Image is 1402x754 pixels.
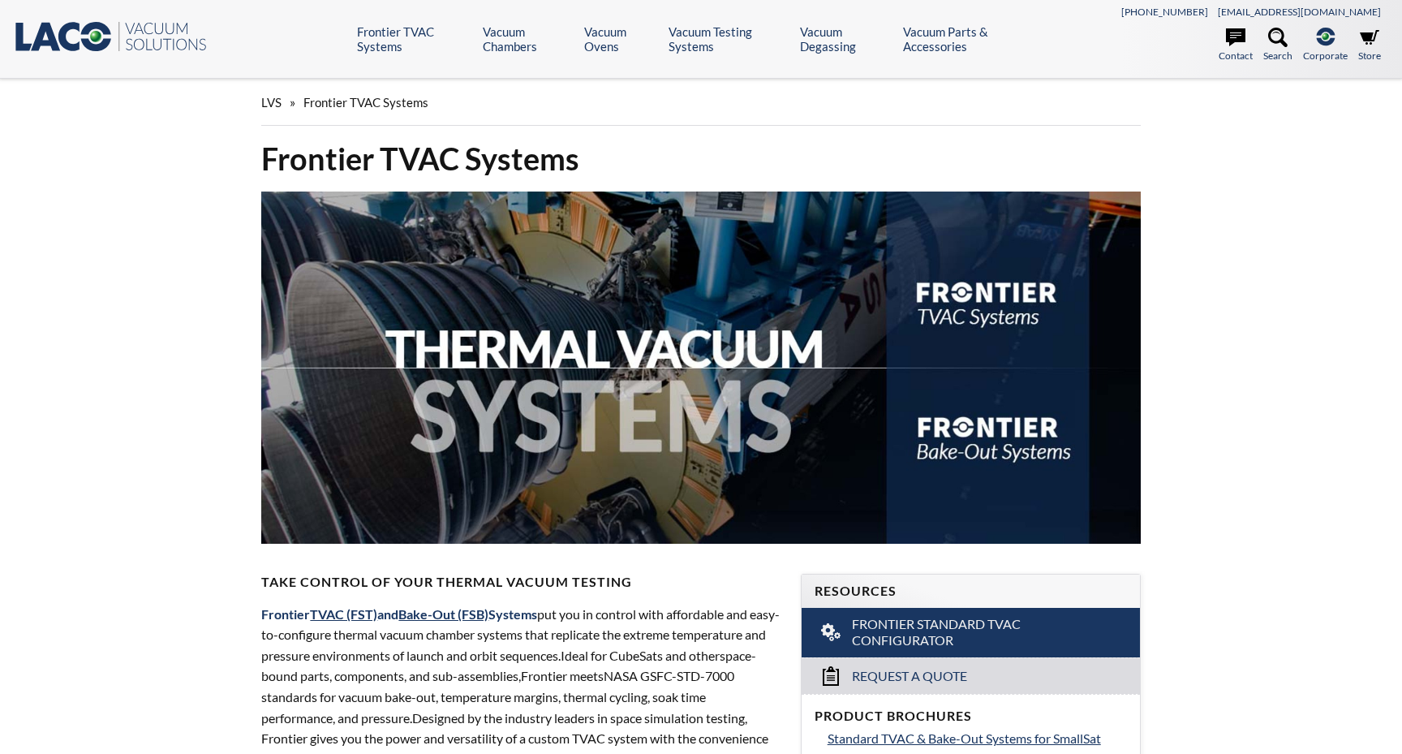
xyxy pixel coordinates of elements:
[483,24,573,54] a: Vacuum Chambers
[261,80,1140,126] div: »
[1121,6,1208,18] a: [PHONE_NUMBER]
[1303,48,1348,63] span: Corporate
[802,657,1140,694] a: Request a Quote
[1263,28,1292,63] a: Search
[261,139,1140,179] h1: Frontier TVAC Systems
[815,583,1127,600] h4: Resources
[815,708,1127,725] h4: Product Brochures
[584,24,656,54] a: Vacuum Ovens
[802,608,1140,658] a: Frontier Standard TVAC Configurator
[261,668,734,725] span: NASA GSFC-STD-7000 standards for vacuum bake-out, temperature margins, thermal cycling, soak time...
[828,728,1127,749] a: Standard TVAC & Bake-Out Systems for SmallSat
[852,616,1091,650] span: Frontier Standard TVAC Configurator
[261,606,537,622] span: Frontier and Systems
[561,648,572,663] span: Id
[1218,6,1381,18] a: [EMAIL_ADDRESS][DOMAIN_NAME]
[357,24,471,54] a: Frontier TVAC Systems
[261,192,1140,543] img: Thermal Vacuum Systems header
[261,574,781,591] h4: Take Control of Your Thermal Vacuum Testing
[1219,28,1253,63] a: Contact
[828,730,1101,746] span: Standard TVAC & Bake-Out Systems for SmallSat
[669,24,788,54] a: Vacuum Testing Systems
[852,668,967,685] span: Request a Quote
[398,606,488,622] a: Bake-Out (FSB)
[903,24,1041,54] a: Vacuum Parts & Accessories
[1358,28,1381,63] a: Store
[303,95,428,110] span: Frontier TVAC Systems
[800,24,891,54] a: Vacuum Degassing
[261,95,282,110] span: LVS
[310,606,377,622] a: TVAC (FST)
[261,627,766,663] span: xtreme temperature and pressure environments of launch and orbit sequences. eal for CubeSats and ...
